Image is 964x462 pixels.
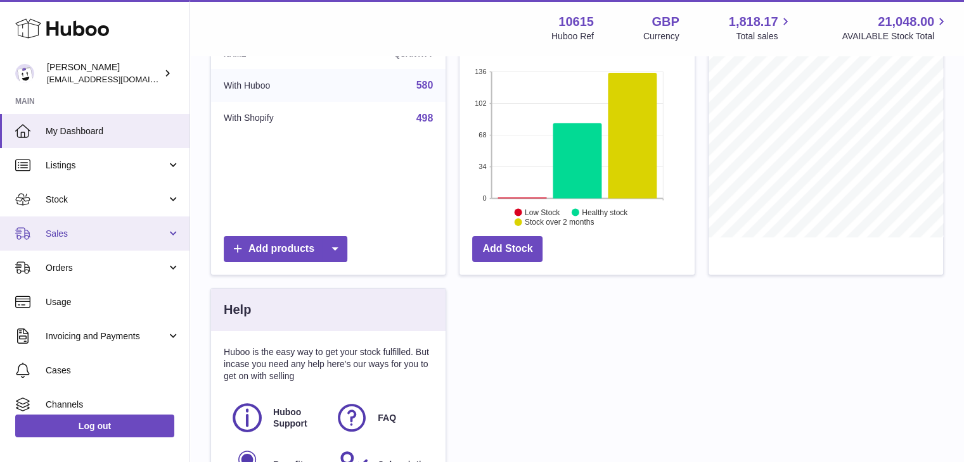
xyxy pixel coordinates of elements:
[46,159,167,172] span: Listings
[842,13,949,42] a: 21,048.00 AVAILABLE Stock Total
[582,208,628,216] text: Healthy stock
[842,30,949,42] span: AVAILABLE Stock Total
[729,13,778,30] span: 1,818.17
[475,68,486,75] text: 136
[46,296,180,308] span: Usage
[335,401,427,435] a: FAQ
[46,228,167,240] span: Sales
[15,64,34,83] img: fulfillment@fable.com
[416,113,434,123] a: 498
[878,13,934,30] span: 21,048.00
[46,262,167,274] span: Orders
[46,365,180,377] span: Cases
[46,399,180,411] span: Channels
[46,125,180,137] span: My Dashboard
[652,13,679,30] strong: GBP
[224,346,433,382] p: Huboo is the easy way to get your stock fulfilled. But incase you need any help here's our ways f...
[475,99,486,107] text: 102
[525,218,594,227] text: Stock over 2 months
[736,30,792,42] span: Total sales
[416,80,434,91] a: 580
[46,330,167,342] span: Invoicing and Payments
[15,415,174,437] a: Log out
[479,131,487,139] text: 68
[230,401,322,435] a: Huboo Support
[224,236,347,262] a: Add products
[273,406,321,430] span: Huboo Support
[378,412,396,424] span: FAQ
[47,61,161,85] div: [PERSON_NAME]
[643,30,679,42] div: Currency
[558,13,594,30] strong: 10615
[729,13,793,42] a: 1,818.17 Total sales
[525,208,560,216] text: Low Stock
[46,194,167,206] span: Stock
[211,69,338,102] td: With Huboo
[224,301,251,318] h3: Help
[479,163,487,170] text: 34
[211,102,338,135] td: With Shopify
[483,194,487,202] text: 0
[551,30,594,42] div: Huboo Ref
[47,74,186,84] span: [EMAIL_ADDRESS][DOMAIN_NAME]
[472,236,543,262] a: Add Stock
